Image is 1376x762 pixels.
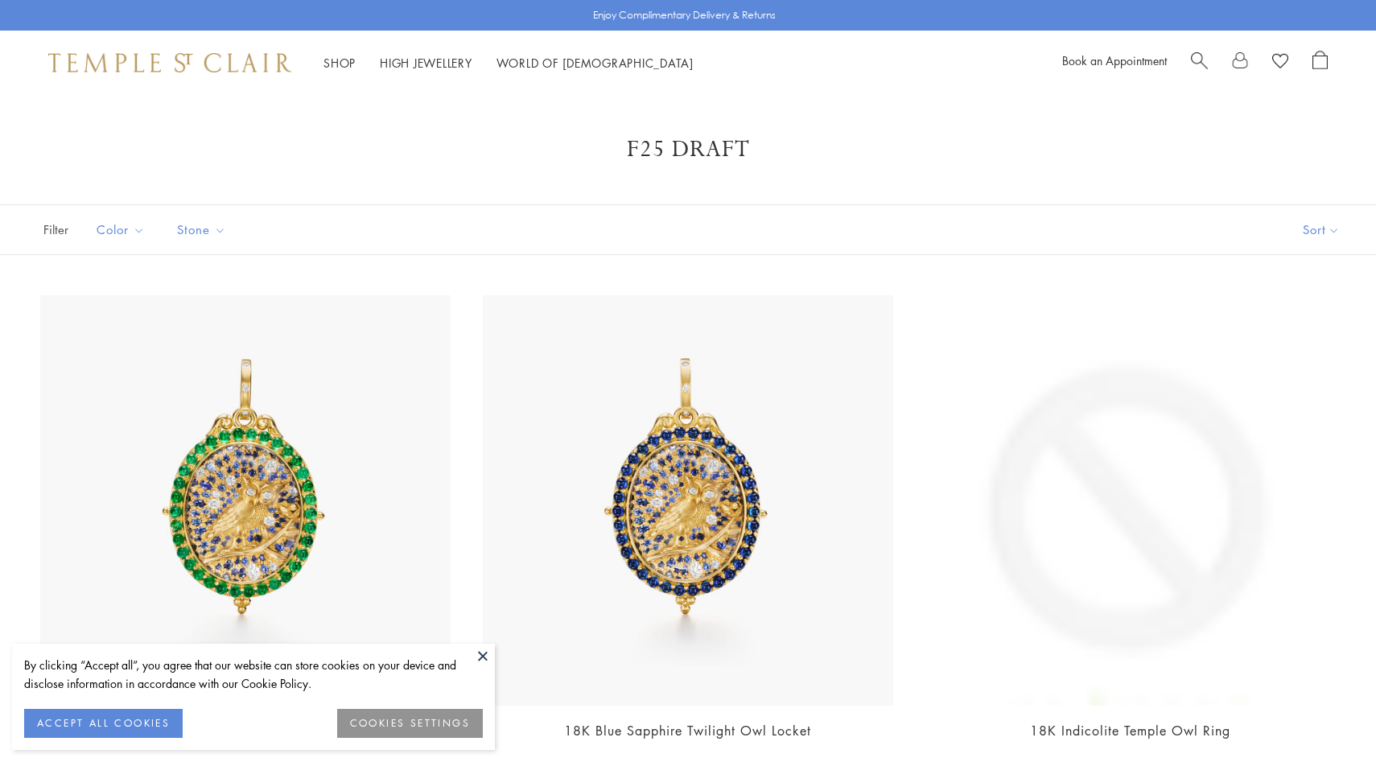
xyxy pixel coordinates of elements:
a: ShopShop [323,55,356,71]
span: Stone [169,220,238,240]
a: High JewelleryHigh Jewellery [380,55,472,71]
a: World of [DEMOGRAPHIC_DATA]World of [DEMOGRAPHIC_DATA] [496,55,694,71]
a: 18K Blue Sapphire Twilight Owl Locket [564,722,811,739]
button: Show sort by [1267,205,1376,254]
button: COOKIES SETTINGS [337,709,483,738]
a: View Wishlist [1272,51,1288,75]
p: Enjoy Complimentary Delivery & Returns [593,7,776,23]
a: Open Shopping Bag [1312,51,1328,75]
a: Book an Appointment [1062,52,1167,68]
button: Stone [165,212,238,248]
div: By clicking “Accept all”, you agree that our website can store cookies on your device and disclos... [24,656,483,693]
button: Color [84,212,157,248]
nav: Main navigation [323,53,694,73]
button: ACCEPT ALL COOKIES [24,709,183,738]
img: Temple St. Clair [48,53,291,72]
img: 18K Emerald Nocturne Owl Locket [40,295,451,706]
a: Search [1191,51,1208,75]
span: Color [89,220,157,240]
h1: F25 Draft [64,135,1312,164]
a: 18K Indicolite Temple Owl Ring [1030,722,1230,739]
img: 18K Blue Sapphire Nocturne Owl Locket [483,295,893,706]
